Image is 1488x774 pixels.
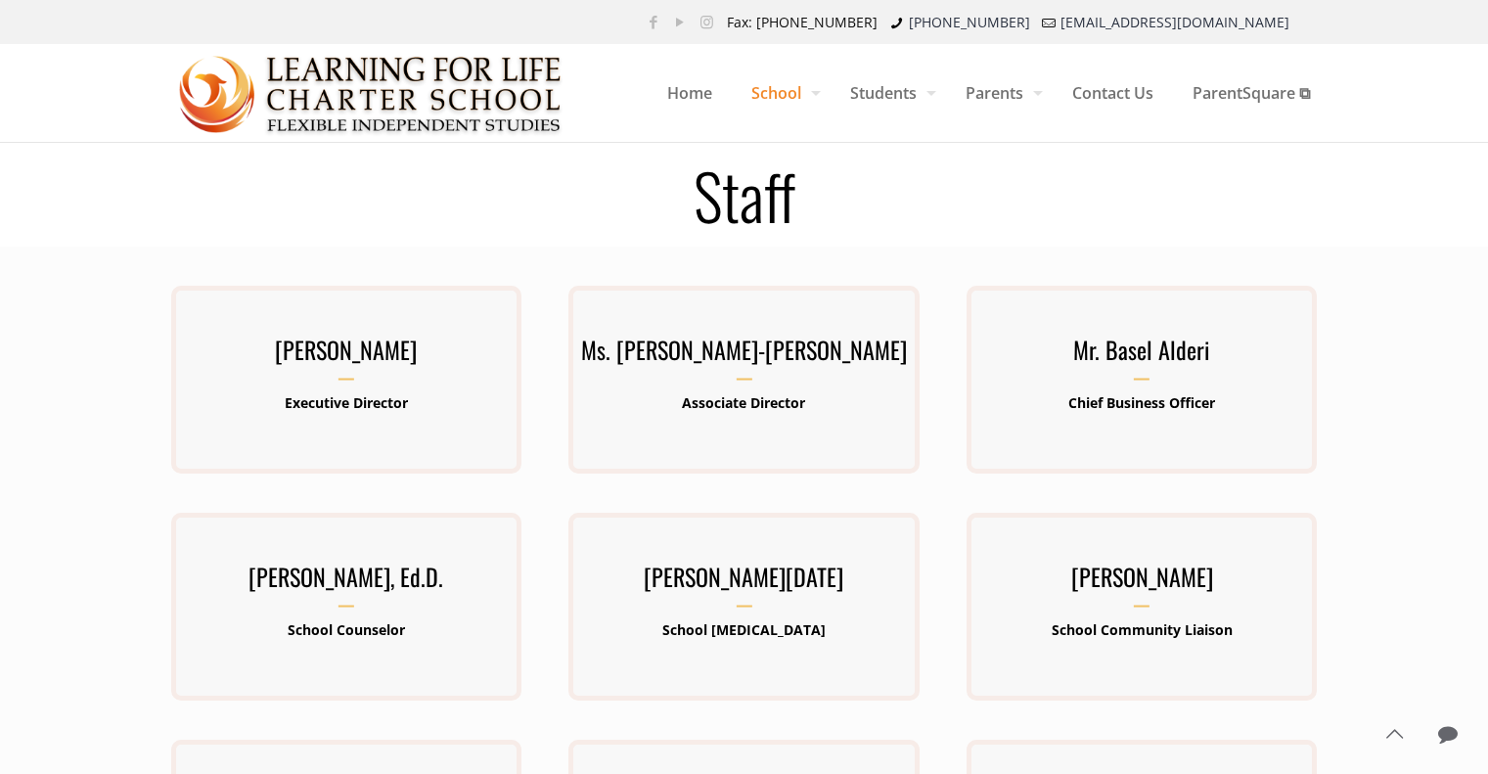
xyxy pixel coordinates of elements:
a: Students [831,44,946,142]
a: YouTube icon [670,12,691,31]
h3: [PERSON_NAME] [171,330,521,381]
a: [EMAIL_ADDRESS][DOMAIN_NAME] [1060,13,1289,31]
h3: [PERSON_NAME], Ed.D. [171,557,521,608]
span: ParentSquare ⧉ [1173,64,1330,122]
span: Students [831,64,946,122]
b: Associate Director [682,393,805,412]
a: Back to top icon [1374,713,1415,754]
b: School Community Liaison [1052,620,1233,639]
b: Executive Director [285,393,408,412]
a: Instagram icon [697,12,717,31]
b: Chief Business Officer [1068,393,1215,412]
a: Contact Us [1053,44,1173,142]
img: Staff [179,45,564,143]
span: School [732,64,831,122]
span: Parents [946,64,1053,122]
i: phone [887,13,907,31]
a: [PHONE_NUMBER] [909,13,1030,31]
h3: [PERSON_NAME][DATE] [568,557,919,608]
h3: Mr. Basel Alderi [967,330,1317,381]
a: Facebook icon [644,12,664,31]
a: Learning for Life Charter School [179,44,564,142]
h3: Ms. [PERSON_NAME]-[PERSON_NAME] [568,330,919,381]
a: Parents [946,44,1053,142]
b: School [MEDICAL_DATA] [662,620,826,639]
h1: Staff [148,163,1341,226]
b: School Counselor [288,620,405,639]
h3: [PERSON_NAME] [967,557,1317,608]
a: Home [648,44,732,142]
a: School [732,44,831,142]
i: mail [1040,13,1060,31]
span: Home [648,64,732,122]
a: ParentSquare ⧉ [1173,44,1330,142]
span: Contact Us [1053,64,1173,122]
